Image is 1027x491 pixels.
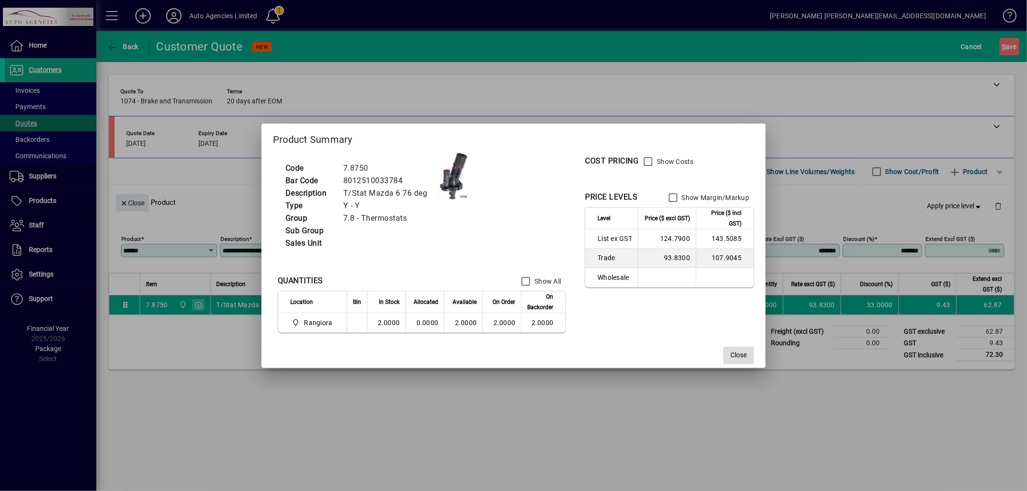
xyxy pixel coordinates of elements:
[598,234,632,243] span: List ex GST
[680,193,750,202] label: Show Margin/Markup
[261,124,766,151] h2: Product Summary
[338,187,439,200] td: T/Stat Mazda 6 76 deg
[585,155,638,167] div: COST PRICING
[405,313,444,332] td: 0.0000
[493,297,515,307] span: On Order
[645,213,690,224] span: Price ($ excl GST)
[444,313,482,332] td: 2.0000
[281,200,338,212] td: Type
[281,237,338,250] td: Sales Unit
[638,229,696,249] td: 124.7900
[730,350,747,360] span: Close
[281,225,338,237] td: Sub Group
[598,253,632,263] span: Trade
[638,249,696,268] td: 93.8300
[304,318,332,327] span: Rangiora
[338,162,439,175] td: 7.8750
[338,212,439,225] td: 7.8 - Thermostats
[281,162,338,175] td: Code
[338,175,439,187] td: 8012510033784
[353,297,361,307] span: Bin
[338,200,439,212] td: Y - Y
[655,157,694,166] label: Show Costs
[281,175,338,187] td: Bar Code
[723,347,754,364] button: Close
[696,249,754,268] td: 107.9045
[367,313,405,332] td: 2.0000
[414,297,438,307] span: Allocated
[585,191,637,203] div: PRICE LEVELS
[453,297,477,307] span: Available
[521,313,565,332] td: 2.0000
[281,212,338,225] td: Group
[598,213,611,224] span: Level
[278,275,323,287] div: QUANTITIES
[379,297,400,307] span: In Stock
[702,208,741,229] span: Price ($ incl GST)
[527,291,553,313] span: On Backorder
[290,317,337,328] span: Rangiora
[696,229,754,249] td: 143.5085
[439,152,468,200] img: contain
[290,297,313,307] span: Location
[494,319,516,327] span: 2.0000
[598,273,632,282] span: Wholesale
[533,277,561,286] label: Show All
[281,187,338,200] td: Description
